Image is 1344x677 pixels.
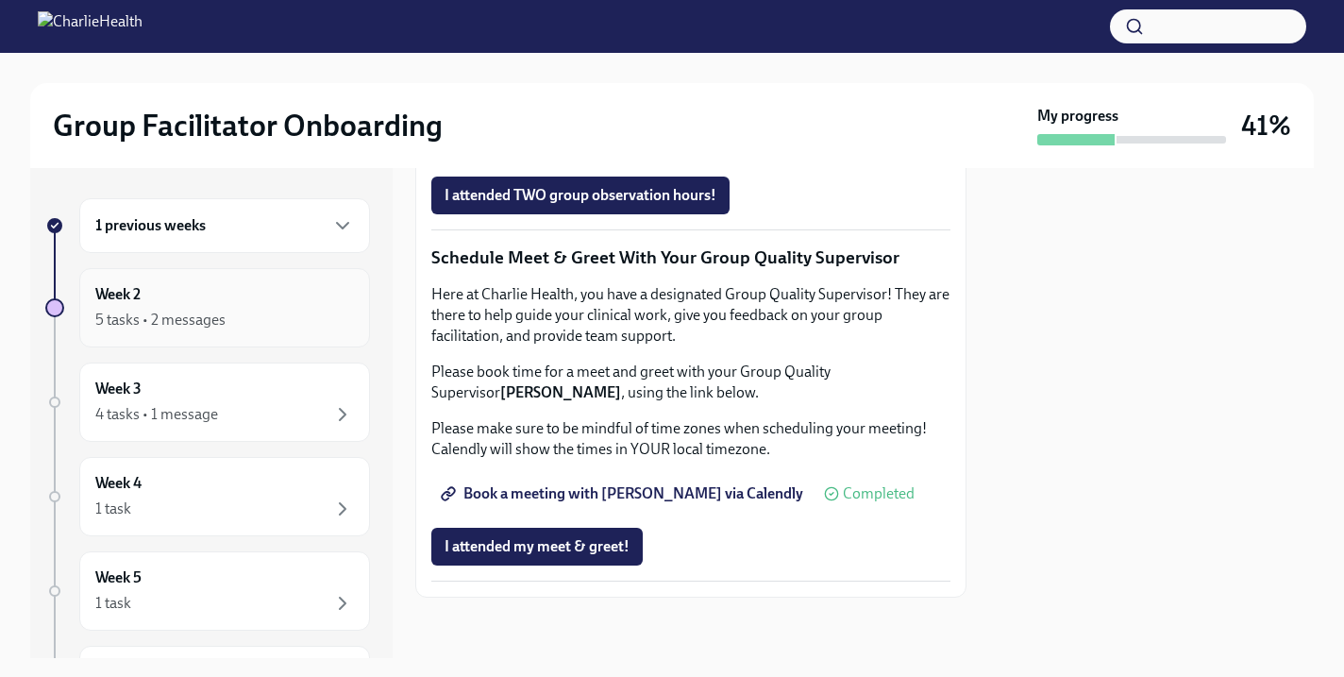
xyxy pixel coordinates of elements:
[445,186,716,205] span: I attended TWO group observation hours!
[431,284,950,347] p: Here at Charlie Health, you have a designated Group Quality Supervisor! They are there to help gu...
[95,473,142,494] h6: Week 4
[431,245,950,270] p: Schedule Meet & Greet With Your Group Quality Supervisor
[445,537,630,556] span: I attended my meet & greet!
[95,215,206,236] h6: 1 previous weeks
[500,383,621,401] strong: [PERSON_NAME]
[95,593,131,614] div: 1 task
[431,475,816,513] a: Book a meeting with [PERSON_NAME] via Calendly
[38,11,143,42] img: CharlieHealth
[45,457,370,536] a: Week 41 task
[95,404,218,425] div: 4 tasks • 1 message
[45,551,370,631] a: Week 51 task
[95,284,141,305] h6: Week 2
[1037,106,1118,127] strong: My progress
[95,310,226,330] div: 5 tasks • 2 messages
[431,528,643,566] button: I attended my meet & greet!
[45,363,370,442] a: Week 34 tasks • 1 message
[1241,109,1291,143] h3: 41%
[53,107,443,144] h2: Group Facilitator Onboarding
[79,198,370,253] div: 1 previous weeks
[431,418,950,460] p: Please make sure to be mindful of time zones when scheduling your meeting! Calendly will show the...
[431,177,730,214] button: I attended TWO group observation hours!
[95,567,142,588] h6: Week 5
[95,379,142,399] h6: Week 3
[95,499,131,519] div: 1 task
[45,268,370,347] a: Week 25 tasks • 2 messages
[445,484,803,503] span: Book a meeting with [PERSON_NAME] via Calendly
[843,486,915,501] span: Completed
[431,362,950,403] p: Please book time for a meet and greet with your Group Quality Supervisor , using the link below.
